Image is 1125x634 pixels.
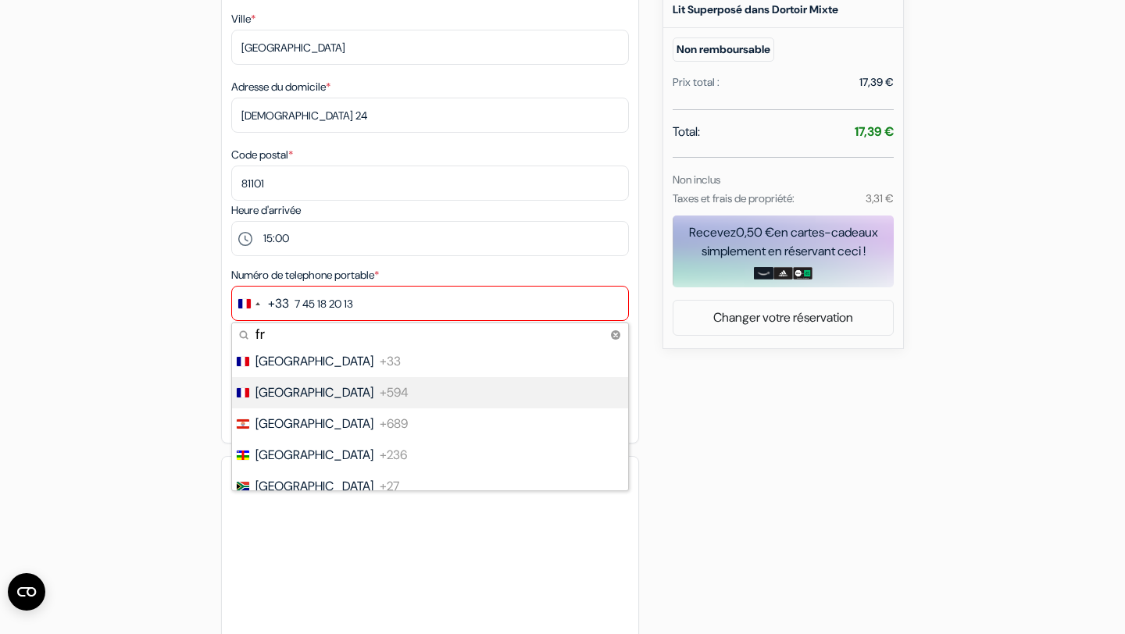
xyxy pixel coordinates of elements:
[673,37,774,62] small: Non remboursable
[255,352,373,371] span: [GEOGRAPHIC_DATA]
[231,267,379,283] label: Numéro de telephone portable
[673,123,700,141] span: Total:
[673,173,720,187] small: Non inclus
[380,383,409,402] span: +594
[606,326,625,344] button: Clear search
[255,383,373,402] span: [GEOGRAPHIC_DATA]
[855,123,894,140] strong: 17,39 €
[866,191,894,205] small: 3,31 €
[673,74,720,91] div: Prix total :
[231,202,301,219] label: Heure d'arrivée
[231,147,293,163] label: Code postal
[8,573,45,611] button: Open CMP widget
[232,346,628,490] ul: List of countries
[255,446,373,465] span: [GEOGRAPHIC_DATA]
[232,323,628,346] input: Search
[736,224,774,240] span: 0,50 €
[231,321,629,340] div: Numéro de téléphone invalide
[673,2,838,16] b: Lit Superposé dans Dortoir Mixte
[673,223,894,261] div: Recevez en cartes-cadeaux simplement en réservant ceci !
[859,74,894,91] div: 17,39 €
[380,415,408,433] span: +689
[255,415,373,433] span: [GEOGRAPHIC_DATA]
[673,303,893,333] a: Changer votre réservation
[673,191,795,205] small: Taxes et frais de propriété:
[231,79,330,95] label: Adresse du domicile
[232,287,289,320] button: Change country, selected France (+33)
[231,11,255,27] label: Ville
[268,294,289,313] div: +33
[380,477,399,496] span: +27
[773,267,793,280] img: adidas-card.png
[754,267,773,280] img: amazon-card-no-text.png
[255,477,373,496] span: [GEOGRAPHIC_DATA]
[380,446,407,465] span: +236
[793,267,812,280] img: uber-uber-eats-card.png
[380,352,401,371] span: +33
